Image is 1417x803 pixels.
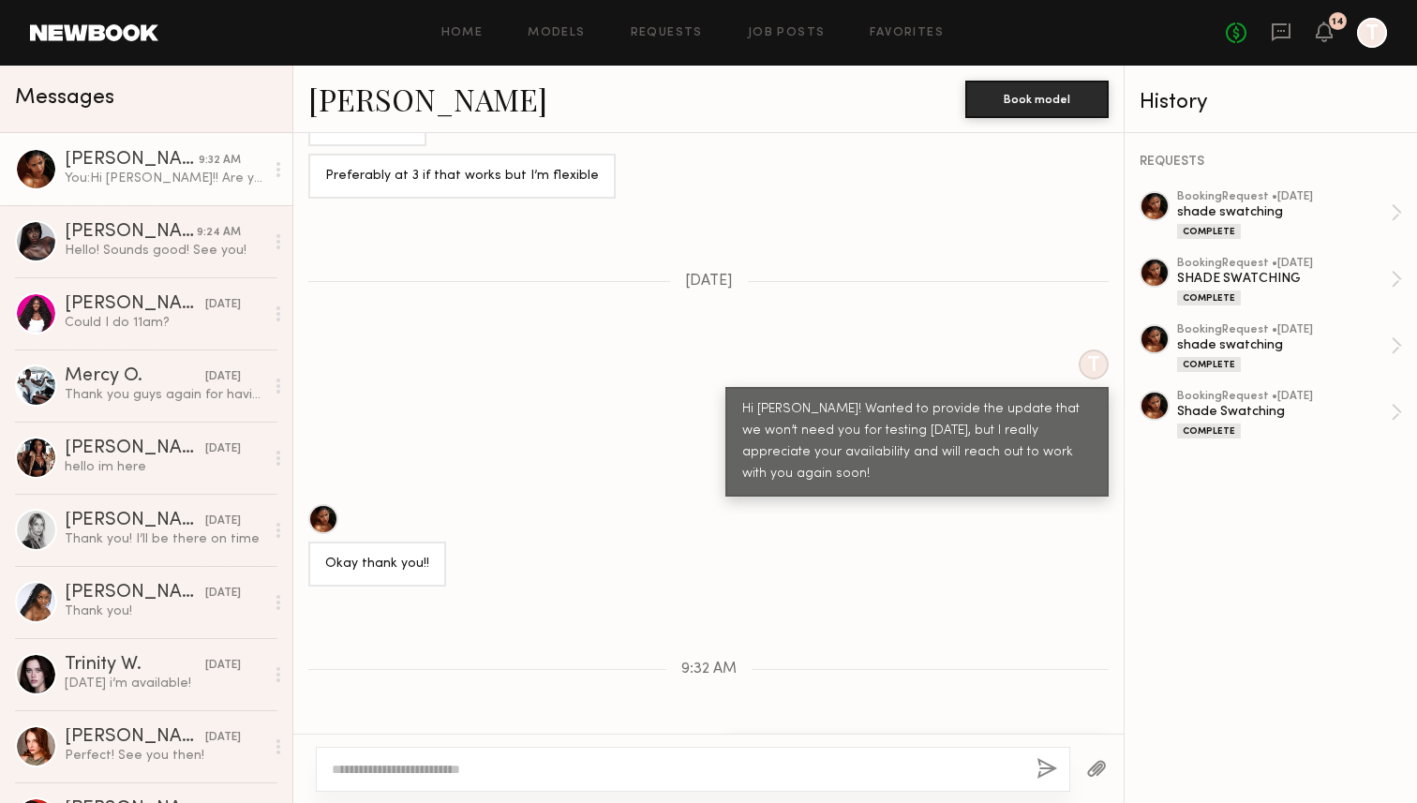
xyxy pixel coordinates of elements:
div: [DATE] [205,729,241,747]
div: [PERSON_NAME] [65,512,205,530]
a: T [1357,18,1387,48]
span: [DATE] [685,274,733,290]
div: [DATE] [205,440,241,458]
div: History [1140,92,1402,113]
div: [DATE] i’m available! [65,675,264,692]
div: Preferably at 3 if that works but I’m flexible [325,166,599,187]
div: shade swatching [1177,336,1391,354]
div: Complete [1177,290,1241,305]
div: Mercy O. [65,367,205,386]
div: Complete [1177,424,1241,439]
div: Thank you guys again for having me. 😊🙏🏿 [65,386,264,404]
div: Trinity W. [65,656,205,675]
div: 14 [1332,17,1344,27]
div: [DATE] [205,368,241,386]
div: Hi [PERSON_NAME]! Wanted to provide the update that we won’t need you for testing [DATE], but I r... [742,399,1092,485]
div: [PERSON_NAME] [65,439,205,458]
a: Models [528,27,585,39]
div: [PERSON_NAME] [65,223,197,242]
div: Complete [1177,357,1241,372]
span: Messages [15,87,114,109]
a: bookingRequest •[DATE]shade swatchingComplete [1177,324,1402,372]
div: [DATE] [205,585,241,602]
div: Could I do 11am? [65,314,264,332]
div: booking Request • [DATE] [1177,391,1391,403]
a: bookingRequest •[DATE]Shade SwatchingComplete [1177,391,1402,439]
div: Perfect! See you then! [65,747,264,765]
a: Favorites [870,27,944,39]
a: bookingRequest •[DATE]shade swatchingComplete [1177,191,1402,239]
div: Okay thank you!! [325,554,429,575]
div: Thank you! [65,602,264,620]
div: Shade Swatching [1177,403,1391,421]
div: hello im here [65,458,264,476]
div: Thank you! I’ll be there on time [65,530,264,548]
div: You: Hi [PERSON_NAME]!! Are you available [DATE] or [DATE] to join us onsite in [GEOGRAPHIC_DATA]... [65,170,264,187]
div: [PERSON_NAME] [65,728,205,747]
span: 9:32 AM [681,662,737,677]
div: 9:24 AM [197,224,241,242]
div: [PERSON_NAME] [65,151,199,170]
div: shade swatching [1177,203,1391,221]
div: [DATE] [205,513,241,530]
button: Book model [965,81,1109,118]
div: REQUESTS [1140,156,1402,169]
div: [DATE] [205,657,241,675]
a: Book model [965,90,1109,106]
a: Home [441,27,484,39]
a: Job Posts [748,27,826,39]
a: [PERSON_NAME] [308,79,547,119]
div: booking Request • [DATE] [1177,191,1391,203]
div: Hello! Sounds good! See you! [65,242,264,260]
div: booking Request • [DATE] [1177,324,1391,336]
a: Requests [631,27,703,39]
div: [PERSON_NAME] [65,295,205,314]
div: Complete [1177,224,1241,239]
div: [PERSON_NAME] [65,584,205,602]
div: [DATE] [205,296,241,314]
div: 9:32 AM [199,152,241,170]
div: booking Request • [DATE] [1177,258,1391,270]
a: bookingRequest •[DATE]SHADE SWATCHINGComplete [1177,258,1402,305]
div: SHADE SWATCHING [1177,270,1391,288]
